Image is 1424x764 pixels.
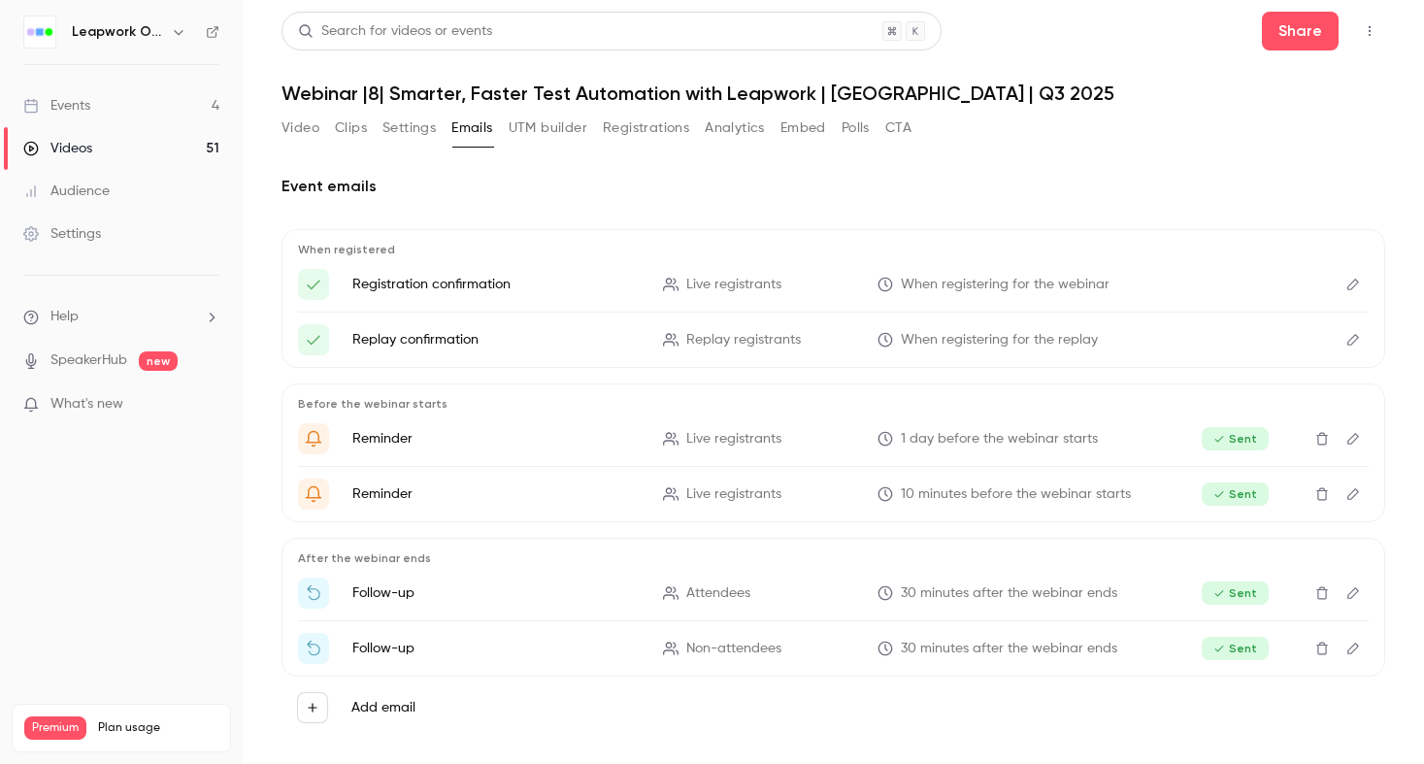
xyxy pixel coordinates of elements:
[50,307,79,327] span: Help
[1307,578,1338,609] button: Delete
[298,423,1369,454] li: {{ event_name }} is about to go live
[23,139,92,158] div: Videos
[50,350,127,371] a: SpeakerHub
[23,96,90,116] div: Events
[1202,482,1269,506] span: Sent
[351,698,415,717] label: Add email
[281,113,319,144] button: Video
[1338,633,1369,664] button: Edit
[901,429,1098,449] span: 1 day before the webinar starts
[352,275,640,294] p: Registration confirmation
[686,429,781,449] span: Live registrants
[281,82,1385,105] h1: Webinar |8| Smarter, Faster Test Automation with Leapwork | [GEOGRAPHIC_DATA] | Q3 2025
[298,479,1369,510] li: {{ event_name }} is about to go live
[298,21,492,42] div: Search for videos or events
[1307,633,1338,664] button: Delete
[98,720,218,736] span: Plan usage
[451,113,492,144] button: Emails
[686,484,781,505] span: Live registrants
[686,639,781,659] span: Non-attendees
[1338,269,1369,300] button: Edit
[24,17,55,48] img: Leapwork Online Event
[1307,423,1338,454] button: Delete
[24,716,86,740] span: Premium
[298,324,1369,355] li: Here's your access link to {{ event_name }}!
[901,484,1131,505] span: 10 minutes before the webinar starts
[901,275,1109,295] span: When registering for the webinar
[298,269,1369,300] li: Here's your access link to {{ event_name }}!
[50,394,123,415] span: What's new
[139,351,178,371] span: new
[196,396,219,414] iframe: Noticeable Trigger
[335,113,367,144] button: Clips
[901,330,1098,350] span: When registering for the replay
[1338,578,1369,609] button: Edit
[686,583,750,604] span: Attendees
[352,639,640,658] p: Follow-up
[1338,324,1369,355] button: Edit
[298,633,1369,664] li: Watch the replay of {{ event_name }}
[23,307,219,327] li: help-dropdown-opener
[686,275,781,295] span: Live registrants
[1202,581,1269,605] span: Sent
[382,113,436,144] button: Settings
[352,330,640,349] p: Replay confirmation
[352,583,640,603] p: Follow-up
[1338,479,1369,510] button: Edit
[1202,427,1269,450] span: Sent
[509,113,587,144] button: UTM builder
[298,242,1369,257] p: When registered
[1262,12,1339,50] button: Share
[23,224,101,244] div: Settings
[842,113,870,144] button: Polls
[901,639,1117,659] span: 30 minutes after the webinar ends
[298,550,1369,566] p: After the webinar ends
[23,182,110,201] div: Audience
[885,113,911,144] button: CTA
[686,330,801,350] span: Replay registrants
[603,113,689,144] button: Registrations
[1202,637,1269,660] span: Sent
[1338,423,1369,454] button: Edit
[780,113,826,144] button: Embed
[72,22,163,42] h6: Leapwork Online Event
[298,396,1369,412] p: Before the webinar starts
[352,484,640,504] p: Reminder
[352,429,640,448] p: Reminder
[705,113,765,144] button: Analytics
[1307,479,1338,510] button: Delete
[298,578,1369,609] li: Thanks for attending {{ event_name }}
[1354,16,1385,47] button: Top Bar Actions
[901,583,1117,604] span: 30 minutes after the webinar ends
[281,175,1385,198] h2: Event emails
